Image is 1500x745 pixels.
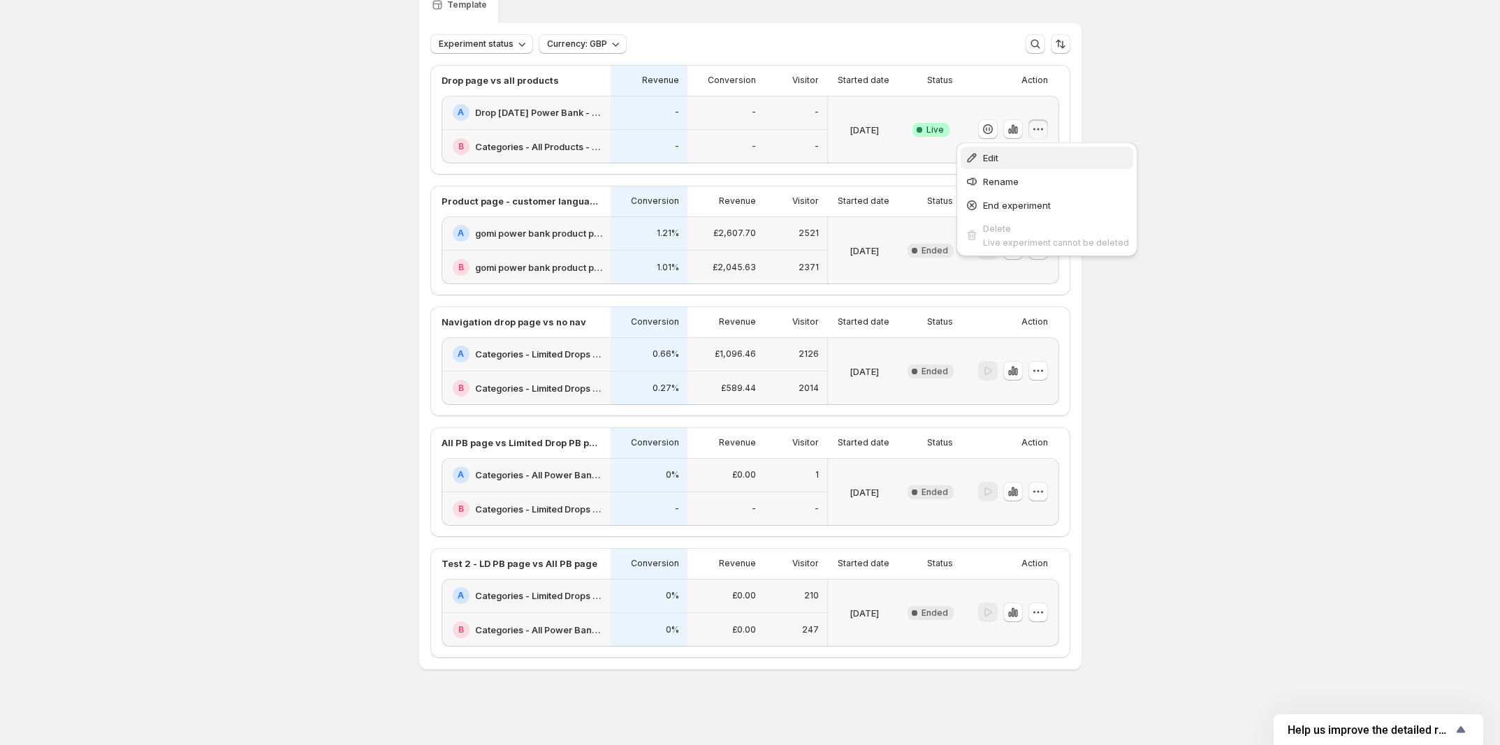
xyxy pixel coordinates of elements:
[922,366,948,377] span: Ended
[926,124,944,135] span: Live
[815,141,819,152] p: -
[475,623,602,637] h2: Categories - All Power Banks - [DATE]
[799,228,819,239] p: 2521
[1021,437,1048,448] p: Action
[850,364,879,378] p: [DATE]
[653,348,679,360] p: 0.66%
[475,260,602,274] h2: gomi power bank product page - [DATE] test
[850,606,879,620] p: [DATE]
[675,503,679,515] p: -
[922,487,948,498] span: Ended
[475,468,602,482] h2: Categories - All Power Banks - [DATE]
[815,469,819,480] p: 1
[719,316,756,327] p: Revenue
[719,196,756,207] p: Revenue
[815,503,819,515] p: -
[657,228,679,239] p: 1.21%
[752,141,756,152] p: -
[792,316,819,327] p: Visitor
[752,107,756,118] p: -
[799,348,819,360] p: 2126
[631,196,679,207] p: Conversion
[458,348,464,360] h2: A
[442,315,586,329] p: Navigation drop page vs no nav
[732,469,756,480] p: £0.00
[983,221,1129,235] div: Delete
[657,262,679,273] p: 1.01%
[475,105,602,119] h2: Drop [DATE] Power Bank - Products
[983,152,998,163] span: Edit
[732,590,756,601] p: £0.00
[792,558,819,569] p: Visitor
[442,194,602,208] p: Product page - customer language test
[442,556,597,570] p: Test 2 - LD PB page vs All PB page
[1021,316,1048,327] p: Action
[653,383,679,394] p: 0.27%
[539,34,627,54] button: Currency: GBP
[732,624,756,635] p: £0.00
[815,107,819,118] p: -
[642,75,679,86] p: Revenue
[458,383,464,394] h2: B
[1288,723,1452,737] span: Help us improve the detailed report for A/B campaigns
[442,436,602,450] p: All PB page vs Limited Drop PB page
[666,590,679,601] p: 0%
[458,107,464,118] h2: A
[983,200,1051,211] span: End experiment
[850,244,879,258] p: [DATE]
[442,73,559,87] p: Drop page vs all products
[1021,75,1048,86] p: Action
[458,503,464,515] h2: B
[838,75,889,86] p: Started date
[666,624,679,635] p: 0%
[475,502,602,516] h2: Categories - Limited Drops - [DATE]
[927,437,953,448] p: Status
[675,107,679,118] p: -
[458,590,464,601] h2: A
[715,348,756,360] p: £1,096.46
[927,558,953,569] p: Status
[475,347,602,361] h2: Categories - Limited Drops - LIVE- MAY NO NAV
[799,262,819,273] p: 2371
[475,589,602,603] h2: Categories - Limited Drops - [DATE]
[458,262,464,273] h2: B
[631,316,679,327] p: Conversion
[792,75,819,86] p: Visitor
[675,141,679,152] p: -
[713,262,756,273] p: £2,045.63
[838,437,889,448] p: Started date
[721,383,756,394] p: £589.44
[458,469,464,480] h2: A
[850,123,879,137] p: [DATE]
[802,624,819,635] p: 247
[922,245,948,256] span: Ended
[961,218,1133,252] button: DeleteLive experiment cannot be deleted
[719,558,756,569] p: Revenue
[927,75,953,86] p: Status
[475,140,602,154] h2: Categories - All Products - [DATE]
[713,228,756,239] p: £2,607.70
[927,316,953,327] p: Status
[458,141,464,152] h2: B
[922,607,948,619] span: Ended
[838,558,889,569] p: Started date
[838,196,889,207] p: Started date
[719,437,756,448] p: Revenue
[838,316,889,327] p: Started date
[666,469,679,480] p: 0%
[961,170,1133,193] button: Rename
[475,226,602,240] h2: gomi power bank product page
[475,381,602,395] h2: Categories - Limited Drops - [DATE]
[631,558,679,569] p: Conversion
[799,383,819,394] p: 2014
[927,196,953,207] p: Status
[792,196,819,207] p: Visitor
[804,590,819,601] p: 210
[631,437,679,448] p: Conversion
[439,38,514,50] span: Experiment status
[1051,34,1070,54] button: Sort the results
[708,75,756,86] p: Conversion
[547,38,607,50] span: Currency: GBP
[458,228,464,239] h2: A
[961,194,1133,216] button: End experiment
